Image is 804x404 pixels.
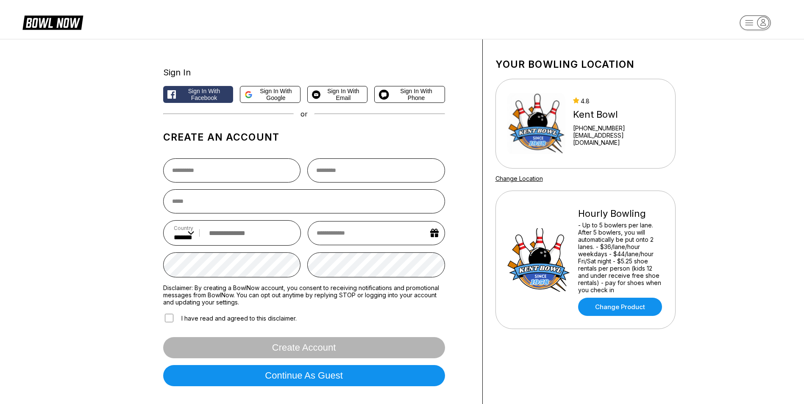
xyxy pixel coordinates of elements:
span: Sign in with Google [256,88,296,101]
h1: Your bowling location [495,58,676,70]
div: 4.8 [573,97,664,105]
span: Sign in with Facebook [179,88,229,101]
a: Change Location [495,175,543,182]
input: I have read and agreed to this disclaimer. [165,314,173,322]
div: [PHONE_NUMBER] [573,125,664,132]
label: Disclaimer: By creating a BowlNow account, you consent to receiving notifications and promotional... [163,284,445,306]
div: Hourly Bowling [578,208,664,219]
button: Sign in with Facebook [163,86,234,103]
button: Sign in with Google [240,86,300,103]
span: Sign in with Phone [392,88,440,101]
div: Sign In [163,67,445,77]
label: I have read and agreed to this disclaimer. [163,313,297,324]
a: [EMAIL_ADDRESS][DOMAIN_NAME] [573,132,664,146]
h1: Create an account [163,131,445,143]
img: Kent Bowl [507,92,566,155]
div: Kent Bowl [573,109,664,120]
button: Sign in with Email [307,86,367,103]
div: - Up to 5 bowlers per lane. After 5 bowlers, you will automatically be put onto 2 lanes. - $36/la... [578,221,664,293]
span: Sign in with Email [324,88,363,101]
button: Sign in with Phone [374,86,445,103]
label: Country [174,225,194,231]
a: Change Product [578,298,662,316]
img: Hourly Bowling [507,228,570,292]
button: Continue as guest [163,365,445,386]
div: or [163,110,445,118]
